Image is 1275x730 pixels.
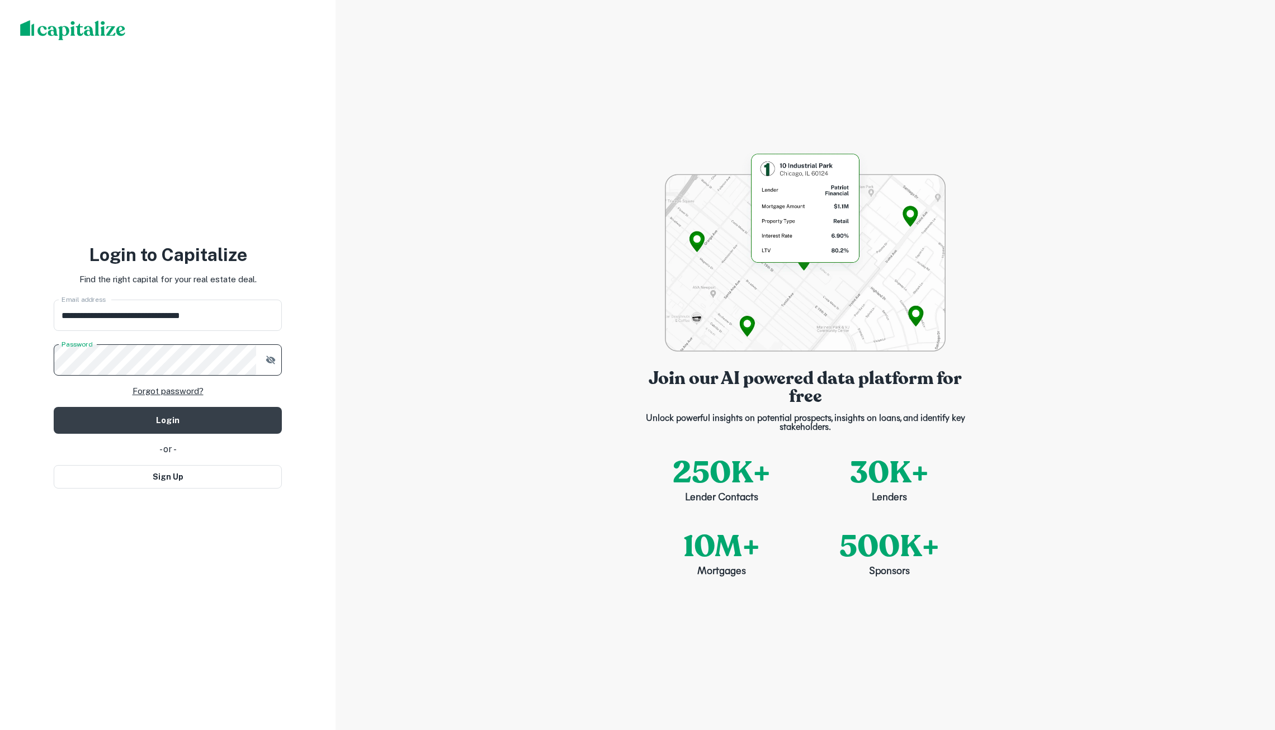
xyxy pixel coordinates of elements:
[683,524,760,569] p: 10M+
[79,273,257,286] p: Find the right capital for your real estate deal.
[62,295,106,304] label: Email address
[54,241,282,268] h3: Login to Capitalize
[637,369,973,405] p: Join our AI powered data platform for free
[872,491,907,506] p: Lenders
[20,20,126,40] img: capitalize-logo.png
[133,385,204,398] a: Forgot password?
[697,565,746,580] p: Mortgages
[869,565,910,580] p: Sponsors
[62,339,92,349] label: Password
[54,465,282,489] button: Sign Up
[1219,641,1275,694] iframe: Chat Widget
[665,150,945,352] img: login-bg
[839,524,939,569] p: 500K+
[54,407,282,434] button: Login
[685,491,758,506] p: Lender Contacts
[637,414,973,432] p: Unlock powerful insights on potential prospects, insights on loans, and identify key stakeholders.
[54,443,282,456] div: - or -
[673,450,771,495] p: 250K+
[850,450,929,495] p: 30K+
